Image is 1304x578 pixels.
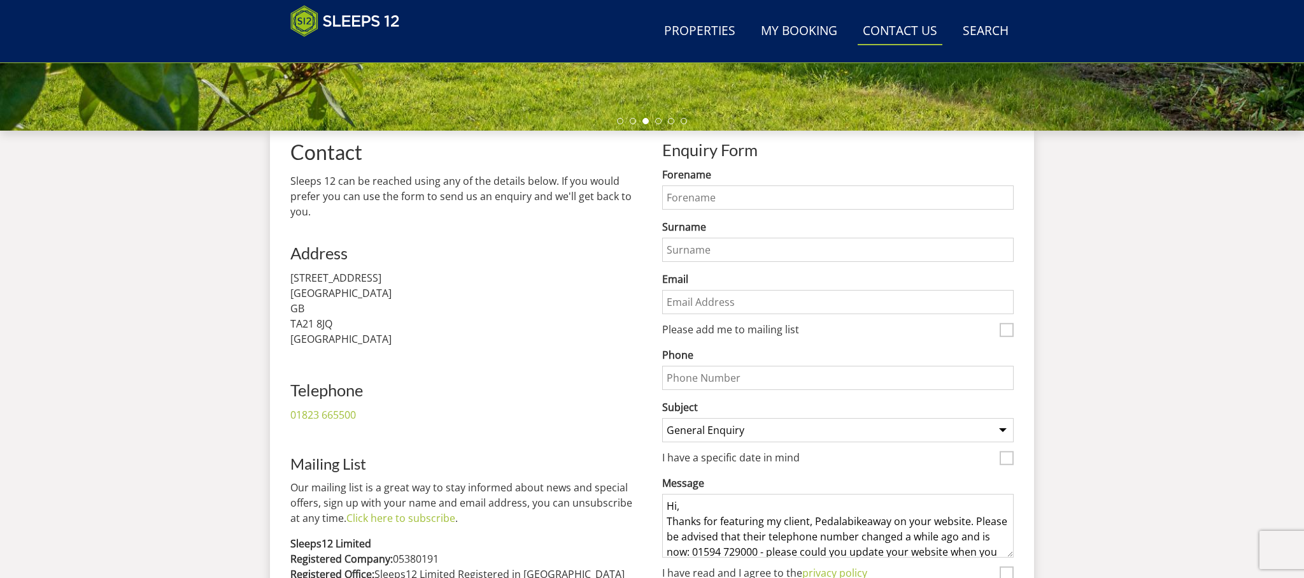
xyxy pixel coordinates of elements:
label: Message [662,475,1014,491]
a: 01823 665500 [290,408,356,422]
a: Search [958,17,1014,46]
iframe: Customer reviews powered by Trustpilot [284,45,418,55]
h3: Mailing List [290,456,642,472]
h2: Address [290,244,642,262]
h2: Enquiry Form [662,141,1014,159]
h1: Contact [290,141,642,163]
input: Forename [662,185,1014,210]
label: Subject [662,400,1014,415]
input: Email Address [662,290,1014,314]
h2: Telephone [290,381,456,399]
p: Sleeps 12 can be reached using any of the details below. If you would prefer you can use the form... [290,173,642,219]
a: Properties [659,17,741,46]
label: Surname [662,219,1014,235]
a: My Booking [756,17,842,46]
label: Forename [662,167,1014,182]
a: Contact Us [858,17,942,46]
label: Email [662,271,1014,287]
p: Our mailing list is a great way to stay informed about news and special offers, sign up with your... [290,480,642,526]
input: Surname [662,238,1014,262]
label: I have a specific date in mind [662,452,995,466]
p: [STREET_ADDRESS] [GEOGRAPHIC_DATA] GB TA21 8JQ [GEOGRAPHIC_DATA] [290,270,642,347]
a: Click here to subscribe [346,511,455,525]
img: Sleeps 12 [290,5,400,37]
input: Phone Number [662,366,1014,390]
label: Phone [662,347,1014,363]
strong: Registered Company: [290,552,393,566]
strong: Sleeps12 Limited [290,537,371,551]
label: Please add me to mailing list [662,324,995,338]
